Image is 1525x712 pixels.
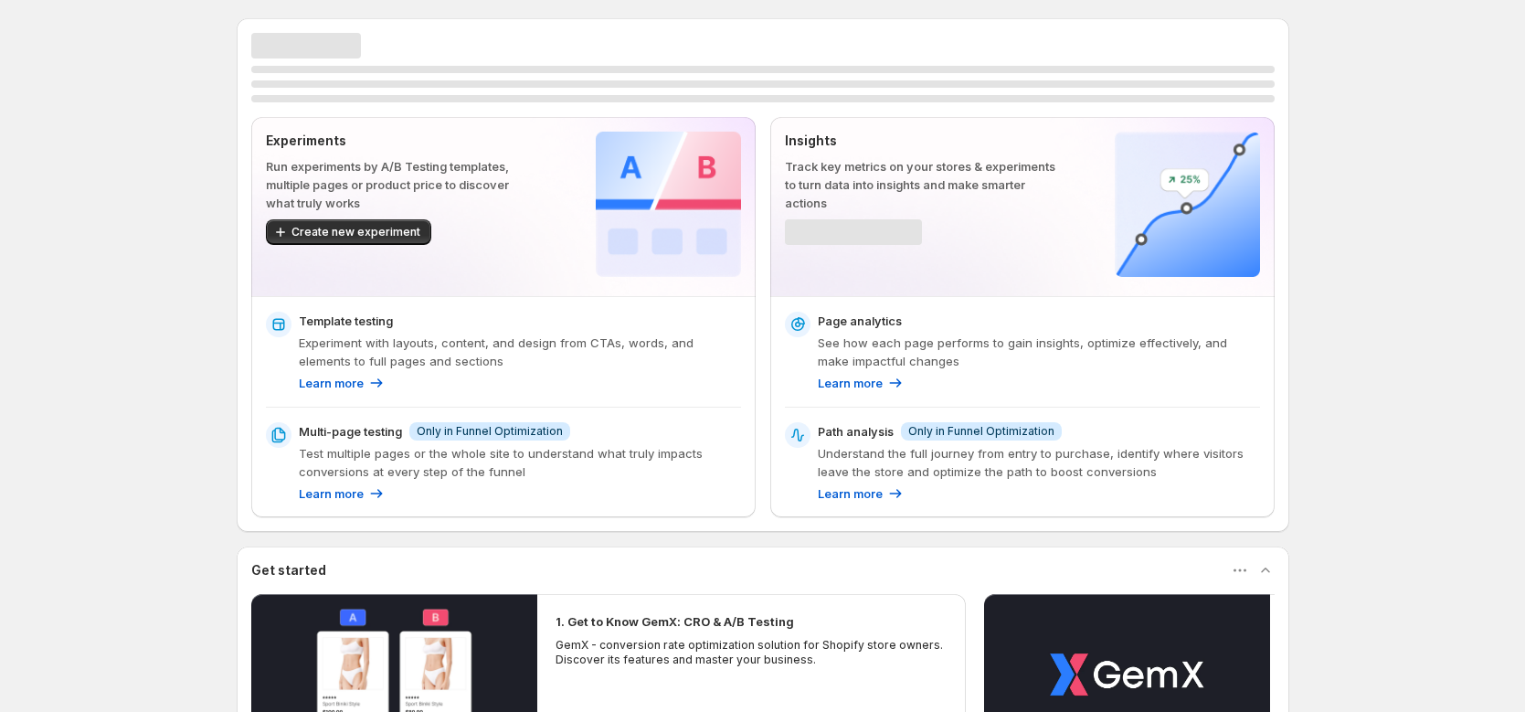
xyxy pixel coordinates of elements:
p: Path analysis [818,422,894,441]
p: Template testing [299,312,393,330]
img: Insights [1115,132,1260,277]
a: Learn more [818,484,905,503]
span: Only in Funnel Optimization [908,424,1054,439]
p: GemX - conversion rate optimization solution for Shopify store owners. Discover its features and ... [556,638,948,667]
p: Multi-page testing [299,422,402,441]
a: Learn more [299,484,386,503]
p: Track key metrics on your stores & experiments to turn data into insights and make smarter actions [785,157,1056,212]
img: Experiments [596,132,741,277]
p: Learn more [299,484,364,503]
p: Insights [785,132,1056,150]
button: Create new experiment [266,219,431,245]
h3: Get started [251,561,326,579]
p: Experiments [266,132,537,150]
p: Run experiments by A/B Testing templates, multiple pages or product price to discover what truly ... [266,157,537,212]
p: Learn more [818,484,883,503]
p: See how each page performs to gain insights, optimize effectively, and make impactful changes [818,334,1260,370]
p: Test multiple pages or the whole site to understand what truly impacts conversions at every step ... [299,444,741,481]
span: Create new experiment [291,225,420,239]
h2: 1. Get to Know GemX: CRO & A/B Testing [556,612,794,631]
a: Learn more [299,374,386,392]
p: Understand the full journey from entry to purchase, identify where visitors leave the store and o... [818,444,1260,481]
p: Learn more [818,374,883,392]
p: Page analytics [818,312,902,330]
p: Experiment with layouts, content, and design from CTAs, words, and elements to full pages and sec... [299,334,741,370]
a: Learn more [818,374,905,392]
p: Learn more [299,374,364,392]
span: Only in Funnel Optimization [417,424,563,439]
